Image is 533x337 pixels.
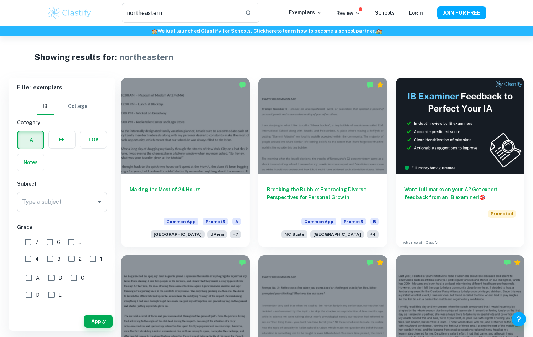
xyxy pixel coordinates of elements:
h6: Filter exemplars [9,78,115,98]
div: Premium [377,81,384,88]
a: Schools [375,10,395,16]
div: Filter type choice [37,98,87,115]
button: EE [49,131,75,148]
span: Common App [164,218,198,225]
h6: Breaking the Bubble: Embracing Diverse Perspectives for Personal Growth [267,186,378,209]
span: A [232,218,241,225]
a: Making the Most of 24 HoursCommon AppPrompt5A[GEOGRAPHIC_DATA]UPenn+7 [121,78,250,247]
span: Common App [301,218,336,225]
span: D [36,291,40,299]
button: Notes [17,154,44,171]
img: Thumbnail [396,78,524,174]
h6: Making the Most of 24 Hours [130,186,241,209]
p: Review [336,9,361,17]
button: IB [37,98,54,115]
img: Marked [504,259,511,266]
button: IA [18,131,43,149]
h6: Grade [17,223,107,231]
span: Promoted [488,210,516,218]
span: C [81,274,84,282]
button: College [68,98,87,115]
a: here [266,28,277,34]
span: B [58,274,62,282]
h1: Showing results for: [34,51,117,63]
button: Open [94,197,104,207]
a: Breaking the Bubble: Embracing Diverse Perspectives for Personal GrowthCommon AppPrompt5BNC State... [258,78,387,247]
span: 6 [57,238,60,246]
button: TOK [80,131,107,148]
a: Want full marks on yourIA? Get expert feedback from an IB examiner!PromotedAdvertise with Clastify [396,78,524,247]
span: NC State [281,230,307,238]
span: 7 [35,238,38,246]
span: Prompt 5 [203,218,228,225]
span: 3 [57,255,61,263]
span: [GEOGRAPHIC_DATA] [151,230,205,238]
a: Advertise with Clastify [403,240,438,245]
a: Login [409,10,423,16]
h6: Category [17,119,107,126]
h6: We just launched Clastify for Schools. Click to learn how to become a school partner. [1,27,532,35]
span: UPenn [207,230,227,238]
h6: Subject [17,180,107,188]
h6: Want full marks on your IA ? Get expert feedback from an IB examiner! [404,186,516,201]
span: E [58,291,62,299]
button: JOIN FOR FREE [437,6,486,19]
span: Prompt 5 [341,218,366,225]
span: [GEOGRAPHIC_DATA] [310,230,364,238]
img: Marked [239,81,246,88]
img: Marked [367,259,374,266]
h1: northeastern [120,51,174,63]
img: Marked [367,81,374,88]
span: B [370,218,379,225]
input: Search for any exemplars... [122,3,239,23]
span: 1 [100,255,102,263]
span: 5 [78,238,82,246]
span: 4 [35,255,39,263]
img: Clastify logo [47,6,92,20]
button: Apply [84,315,113,328]
span: 🏫 [151,28,157,34]
p: Exemplars [289,9,322,16]
span: + 7 [230,230,241,238]
img: Marked [239,259,246,266]
div: Premium [514,259,521,266]
span: 🎯 [479,195,485,200]
button: Help and Feedback [512,312,526,326]
span: A [36,274,40,282]
span: 2 [79,255,82,263]
span: + 4 [367,230,379,238]
div: Premium [377,259,384,266]
span: 🏫 [376,28,382,34]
